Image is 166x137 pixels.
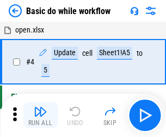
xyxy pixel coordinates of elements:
div: Skip [103,120,117,126]
button: Skip [93,102,127,128]
img: Settings menu [144,4,157,17]
div: Run All [28,120,53,126]
img: Main button [136,107,153,124]
div: Basic do while workflow [26,6,110,16]
img: Back [9,4,22,17]
div: to [137,49,143,57]
img: Support [130,6,139,15]
button: Run All [23,102,58,128]
img: Run All [34,105,47,118]
div: Sheet1!A5 [97,47,132,60]
div: 5 [41,64,50,77]
span: open.xlsx [15,25,44,34]
div: cell [82,49,93,57]
span: # 4 [26,57,34,66]
img: Skip [103,105,116,118]
div: Update [52,47,78,60]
